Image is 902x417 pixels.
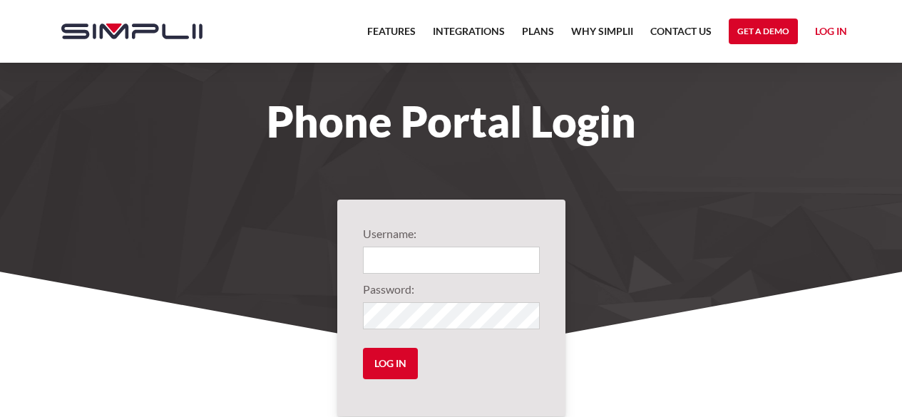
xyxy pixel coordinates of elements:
[363,225,540,242] label: Username:
[363,281,540,298] label: Password:
[815,23,847,44] a: Log in
[363,225,540,391] form: Login
[650,23,712,48] a: Contact US
[367,23,416,48] a: Features
[522,23,554,48] a: Plans
[729,19,798,44] a: Get a Demo
[61,24,203,39] img: Simplii
[363,348,418,379] input: Log in
[47,105,856,137] h1: Phone Portal Login
[433,23,505,48] a: Integrations
[571,23,633,48] a: Why Simplii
